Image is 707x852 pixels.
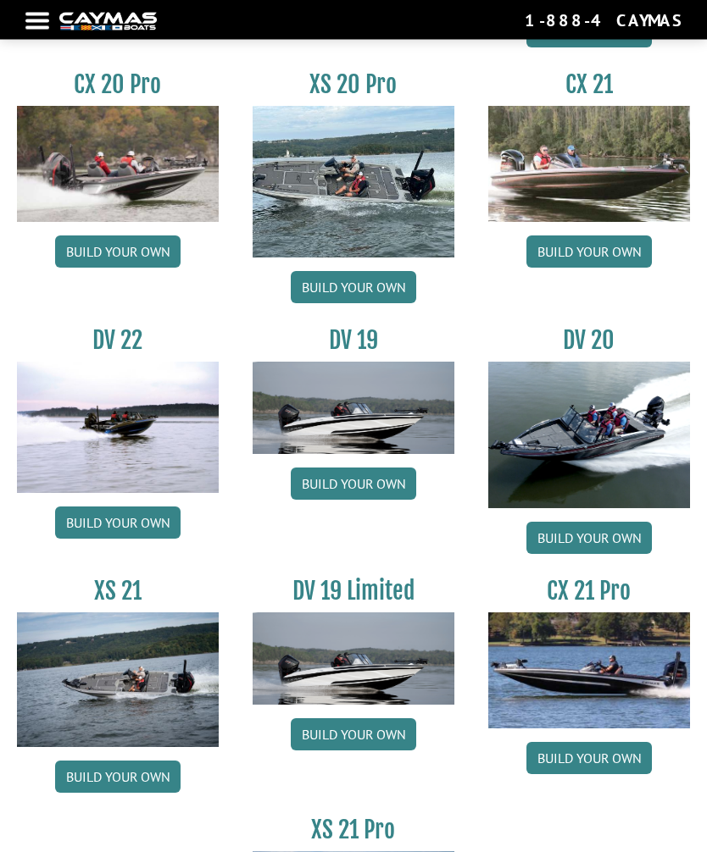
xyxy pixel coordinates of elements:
img: dv-19-ban_from_website_for_caymas_connect.png [253,613,454,705]
img: XS_20_resized.jpg [253,107,454,257]
a: Build your own [55,236,181,268]
h3: DV 19 Limited [253,577,454,606]
img: DV22_original_motor_cropped_for_caymas_connect.jpg [17,362,219,494]
a: Build your own [291,468,416,501]
a: Build your own [55,761,181,794]
h3: CX 21 [488,70,690,100]
a: Build your own [291,719,416,751]
a: Build your own [526,236,652,268]
h3: CX 21 Pro [488,577,690,606]
h3: XS 21 [17,577,219,606]
h3: DV 19 [253,326,454,356]
img: CX-20Pro_thumbnail.jpg [17,107,219,223]
h3: DV 20 [488,326,690,356]
img: CX21_thumb.jpg [488,107,690,223]
h3: DV 22 [17,326,219,356]
a: Build your own [526,523,652,555]
h3: CX 20 Pro [17,70,219,100]
img: white-logo-c9c8dbefe5ff5ceceb0f0178aa75bf4bb51f6bca0971e226c86eb53dfe498488.png [59,13,157,30]
img: CX-21Pro_thumbnail.jpg [488,613,690,729]
a: Build your own [526,743,652,775]
a: Build your own [291,272,416,304]
h3: XS 20 Pro [253,70,454,100]
img: dv-19-ban_from_website_for_caymas_connect.png [253,362,454,455]
h3: XS 21 Pro [253,816,454,845]
div: 1-888-4CAYMAS [525,9,682,31]
img: XS_21_thumbnail.jpg [17,613,219,748]
a: Build your own [55,507,181,539]
img: DV_20_from_website_for_caymas_connect.png [488,362,690,509]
